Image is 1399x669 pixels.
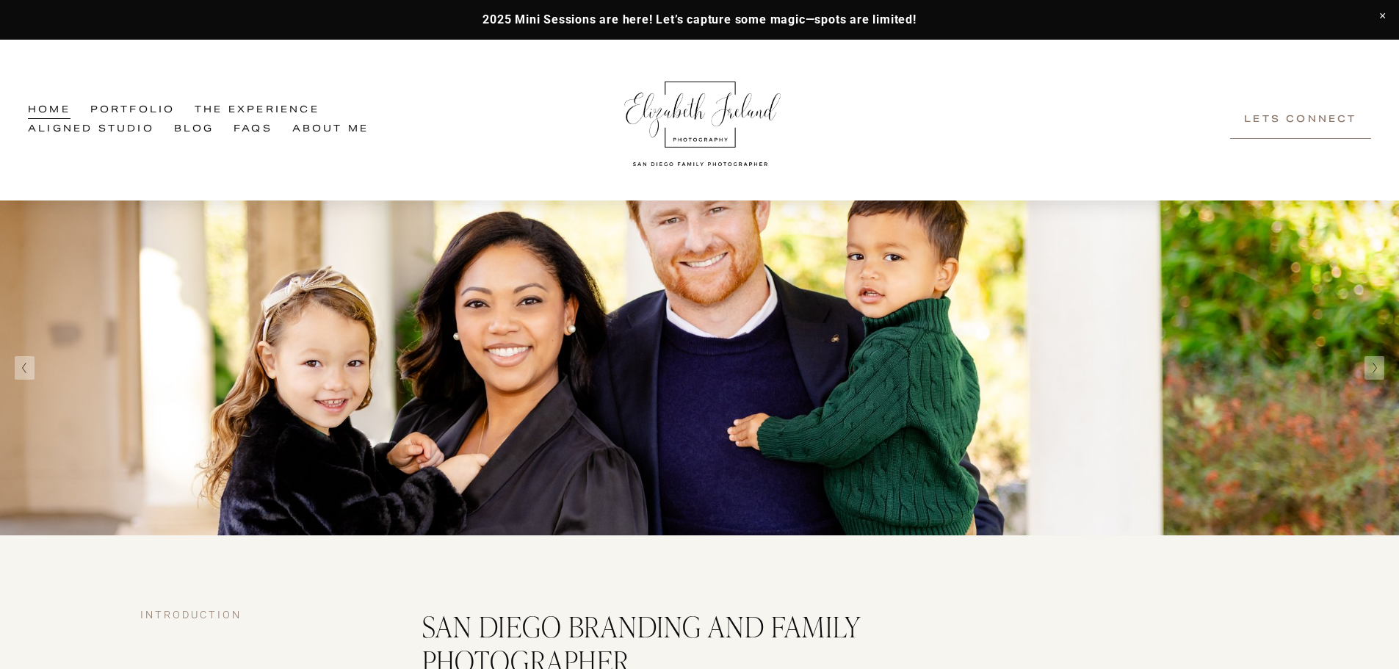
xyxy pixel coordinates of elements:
a: Lets Connect [1230,101,1371,139]
a: Home [28,101,71,120]
a: Portfolio [90,101,176,120]
a: Blog [174,120,214,139]
a: folder dropdown [195,101,319,120]
a: About Me [292,120,369,139]
h4: Introduction [140,609,358,623]
a: FAQs [234,120,272,139]
a: Aligned Studio [28,120,154,139]
span: The Experience [195,102,319,119]
button: Previous Slide [15,356,35,380]
button: Next Slide [1364,356,1384,380]
img: Elizabeth Ireland Photography San Diego Family Photographer [616,68,785,172]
